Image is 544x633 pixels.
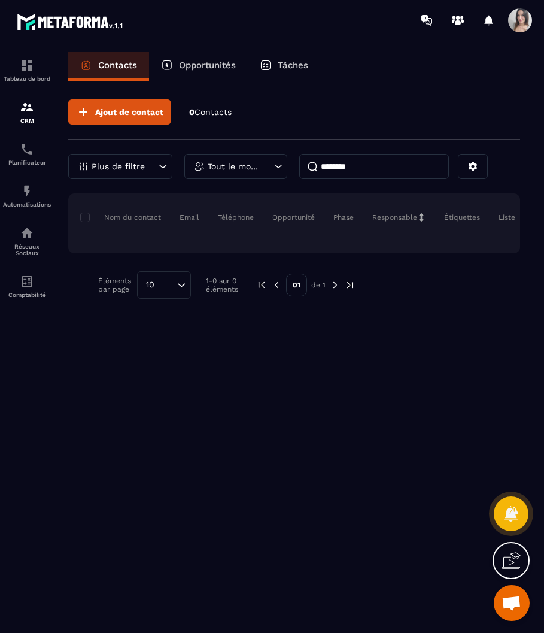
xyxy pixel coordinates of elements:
a: Contacts [68,52,149,81]
a: Tâches [248,52,320,81]
a: Opportunités [149,52,248,81]
img: prev [271,280,282,290]
p: Responsable [372,213,417,222]
p: 1-0 sur 0 éléments [206,277,238,293]
p: Étiquettes [444,213,480,222]
a: social-networksocial-networkRéseaux Sociaux [3,217,51,265]
span: Ajout de contact [95,106,163,118]
span: 10 [142,278,159,292]
p: Éléments par page [98,277,131,293]
input: Search for option [159,278,174,292]
p: Nom du contact [80,213,161,222]
p: Opportunités [179,60,236,71]
div: Search for option [137,271,191,299]
a: accountantaccountantComptabilité [3,265,51,307]
p: 0 [189,107,232,118]
p: Téléphone [218,213,254,222]
p: Phase [333,213,354,222]
p: Réseaux Sociaux [3,243,51,256]
p: CRM [3,117,51,124]
img: formation [20,100,34,114]
p: Tout le monde [208,162,261,171]
img: logo [17,11,124,32]
p: Planificateur [3,159,51,166]
img: accountant [20,274,34,289]
a: formationformationCRM [3,91,51,133]
img: automations [20,184,34,198]
a: automationsautomationsAutomatisations [3,175,51,217]
p: Opportunité [272,213,315,222]
img: formation [20,58,34,72]
a: schedulerschedulerPlanificateur [3,133,51,175]
p: Tableau de bord [3,75,51,82]
p: Email [180,213,199,222]
img: prev [256,280,267,290]
p: Automatisations [3,201,51,208]
img: next [330,280,341,290]
p: Comptabilité [3,292,51,298]
span: Contacts [194,107,232,117]
p: Plus de filtre [92,162,145,171]
img: social-network [20,226,34,240]
p: 01 [286,274,307,296]
a: formationformationTableau de bord [3,49,51,91]
img: next [345,280,355,290]
img: scheduler [20,142,34,156]
p: Contacts [98,60,137,71]
div: Ouvrir le chat [494,585,530,621]
p: Tâches [278,60,308,71]
button: Ajout de contact [68,99,171,125]
p: de 1 [311,280,326,290]
p: Liste [499,213,515,222]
